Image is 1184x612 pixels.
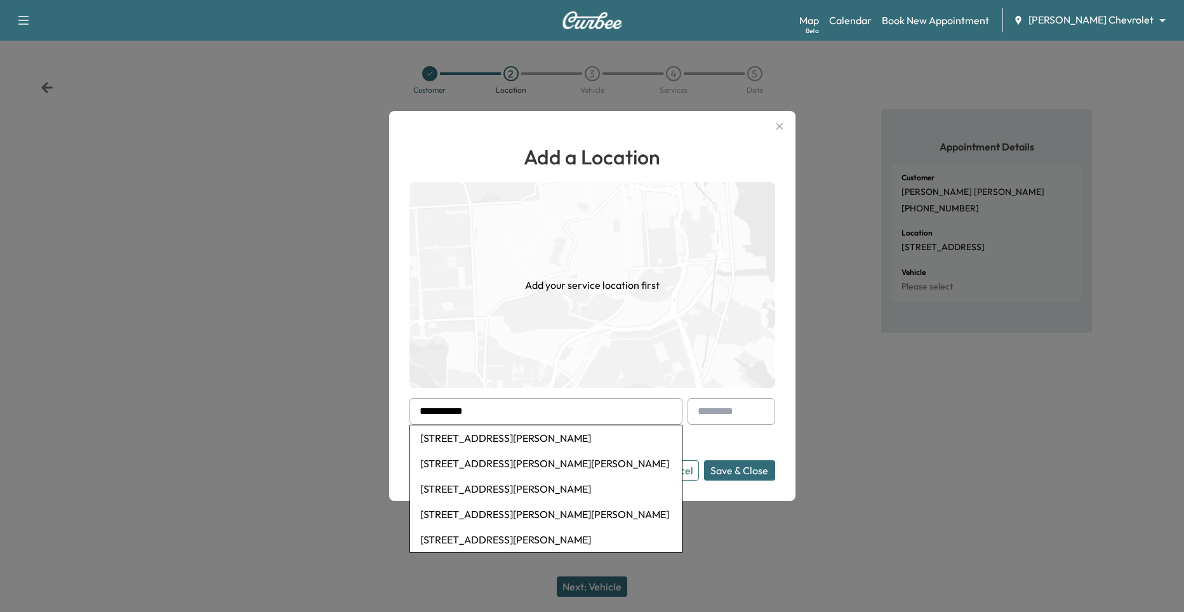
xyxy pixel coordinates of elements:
li: [STREET_ADDRESS][PERSON_NAME] [410,476,682,502]
button: Save & Close [704,460,775,481]
li: [STREET_ADDRESS][PERSON_NAME] [410,425,682,451]
img: Curbee Logo [562,11,623,29]
img: empty-map-CL6vilOE.png [409,182,775,388]
li: [STREET_ADDRESS][PERSON_NAME][PERSON_NAME] [410,451,682,476]
a: Book New Appointment [882,13,989,28]
span: [PERSON_NAME] Chevrolet [1028,13,1154,27]
h1: Add your service location first [525,277,660,293]
li: [STREET_ADDRESS][PERSON_NAME][PERSON_NAME] [410,502,682,527]
div: Beta [806,26,819,36]
li: [STREET_ADDRESS][PERSON_NAME] [410,527,682,552]
h1: Add a Location [409,142,775,172]
a: Calendar [829,13,872,28]
a: MapBeta [799,13,819,28]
